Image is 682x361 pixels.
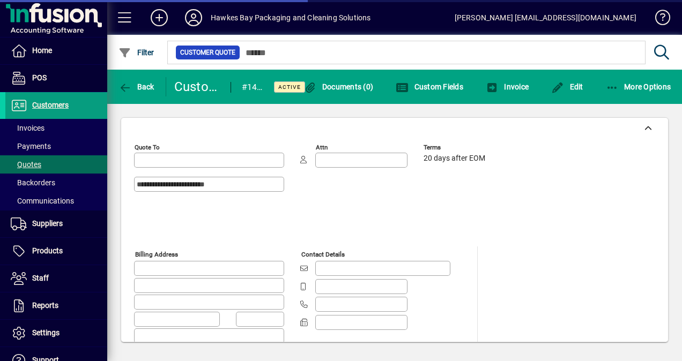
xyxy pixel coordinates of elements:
a: Settings [5,320,107,347]
span: Reports [32,301,58,310]
a: Staff [5,265,107,292]
a: Suppliers [5,210,107,237]
span: POS [32,73,47,82]
button: Custom Fields [393,77,466,96]
button: More Options [603,77,674,96]
span: Terms [424,144,488,151]
button: Back [116,77,157,96]
span: Quotes [11,160,41,169]
span: Active [278,84,301,91]
mat-label: Quote To [135,144,160,151]
span: Documents (0) [303,82,373,91]
button: Edit [548,77,586,96]
div: Customer Quote [174,78,220,95]
div: [PERSON_NAME] [EMAIL_ADDRESS][DOMAIN_NAME] [455,9,636,26]
span: Invoices [11,124,45,132]
span: Customers [32,101,69,109]
span: Suppliers [32,219,63,228]
a: POS [5,65,107,92]
button: Invoice [483,77,531,96]
span: Products [32,246,63,255]
a: Quotes [5,155,107,174]
span: Back [118,82,154,91]
button: Add [142,8,176,27]
span: Staff [32,274,49,282]
a: Knowledge Base [647,2,669,37]
a: Home [5,37,107,64]
a: Communications [5,192,107,210]
span: Invoice [486,82,529,91]
button: Filter [116,43,157,62]
button: Documents (0) [301,77,376,96]
a: Reports [5,292,107,319]
span: 20 days after EOM [424,154,485,163]
span: Communications [11,197,74,205]
span: Filter [118,48,154,57]
button: Profile [176,8,211,27]
app-page-header-button: Back [107,77,166,96]
a: Backorders [5,174,107,192]
span: Customer Quote [180,47,235,58]
div: #1404 [242,79,263,96]
span: Home [32,46,52,55]
span: Custom Fields [396,82,463,91]
a: Invoices [5,119,107,137]
span: Edit [551,82,583,91]
a: Payments [5,137,107,155]
span: Backorders [11,178,55,187]
span: More Options [606,82,671,91]
span: Payments [11,142,51,151]
mat-label: Attn [316,144,328,151]
span: Settings [32,328,60,337]
a: Products [5,238,107,265]
div: Hawkes Bay Packaging and Cleaning Solutions [211,9,371,26]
